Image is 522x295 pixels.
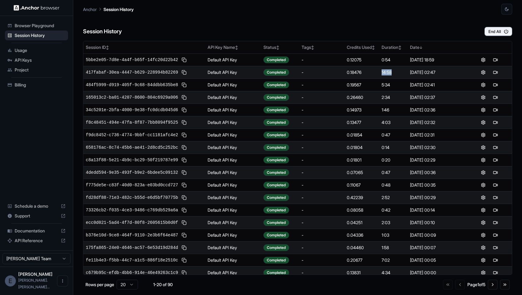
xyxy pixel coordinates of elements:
div: Completed [263,257,289,264]
div: 0.19567 [347,82,377,88]
span: Project [15,67,66,73]
div: Completed [263,194,289,201]
span: API Reference [15,238,58,244]
div: 2:03 [382,220,405,226]
span: 175fa865-24e0-4646-ac57-6e53d19d284d [86,245,178,251]
div: 0.13477 [347,119,377,126]
span: Billing [15,82,66,88]
h6: Session History [83,27,122,36]
nav: breadcrumb [83,6,134,13]
td: Default API Key [205,166,261,179]
td: Default API Key [205,254,261,266]
div: Completed [263,207,289,213]
span: b376e10d-9ce8-464f-9110-2e3b6f64e487 [86,232,178,238]
div: - [302,245,342,251]
div: 2:34 [382,94,405,100]
div: [DATE] 00:10 [410,220,464,226]
div: 0.04336 [347,232,377,238]
div: Support [5,211,68,221]
td: Default API Key [205,78,261,91]
td: Default API Key [205,266,261,279]
div: Tags [302,44,342,50]
div: 1-20 of 90 [148,282,178,288]
div: 0:48 [382,182,405,188]
td: Default API Key [205,141,261,154]
span: 165013c2-ba01-4207-8600-804c6929a006 [86,94,178,100]
div: Schedule a demo [5,201,68,211]
div: 4:34 [382,270,405,276]
div: API Key Name [208,44,258,50]
div: 0.07065 [347,169,377,176]
span: 73326cb2-f035-4ce3-9486-c769db529a6a [86,207,178,213]
span: ↕ [311,45,314,50]
span: Session History [15,32,66,38]
span: f775de5e-c83f-40d0-823a-e03bd0ccd727 [86,182,178,188]
div: 14:58 [382,69,405,75]
div: - [302,169,342,176]
div: Completed [263,219,289,226]
button: Open menu [57,275,68,286]
div: - [302,195,342,201]
span: Usage [15,47,66,53]
div: 1:58 [382,245,405,251]
td: Default API Key [205,229,261,241]
div: 0:20 [382,157,405,163]
div: 0.12075 [347,57,377,63]
div: 0.26460 [347,94,377,100]
div: Completed [263,56,289,63]
span: 5bbe2e05-7d8e-4a4f-b65f-14fc20d22b42 [86,57,178,63]
div: Session History [5,31,68,40]
span: ↕ [276,45,279,50]
span: 4dedd594-9e35-493f-b9e2-6bdee5c09132 [86,169,178,176]
div: [DATE] 00:36 [410,169,464,176]
div: Completed [263,232,289,239]
div: - [302,94,342,100]
div: [DATE] 00:35 [410,182,464,188]
div: [DATE] 00:14 [410,207,464,213]
div: 0:42 [382,207,405,213]
span: fe11b4e3-f5bb-44c7-a1c5-886f18e2510c [86,257,178,263]
div: Completed [263,269,289,276]
div: Credits Used [347,44,377,50]
td: Default API Key [205,129,261,141]
td: Default API Key [205,66,261,78]
div: - [302,157,342,163]
div: Completed [263,107,289,113]
div: 0:14 [382,144,405,151]
div: - [302,107,342,113]
td: Default API Key [205,104,261,116]
div: API Keys [5,55,68,65]
td: Default API Key [205,241,261,254]
div: 0.04460 [347,245,377,251]
span: Eric Fondren [18,271,53,277]
div: 0:54 [382,57,405,63]
div: [DATE] 02:31 [410,132,464,138]
div: Completed [263,182,289,188]
p: Rows per page [85,282,114,288]
div: Documentation [5,226,68,236]
div: 0.08058 [347,207,377,213]
div: 0:47 [382,169,405,176]
p: Session History [103,6,134,13]
div: [DATE] 00:07 [410,245,464,251]
div: Browser Playground [5,21,68,31]
div: 0.01801 [347,157,377,163]
div: Project [5,65,68,75]
div: [DATE] 02:37 [410,94,464,100]
div: 0.42239 [347,195,377,201]
div: [DATE] 02:41 [410,82,464,88]
div: 0.01854 [347,132,377,138]
div: Completed [263,157,289,163]
div: Completed [263,69,289,76]
div: 0.20677 [347,257,377,263]
div: Completed [263,244,289,251]
div: - [302,232,342,238]
div: [DATE] 02:32 [410,119,464,126]
td: Default API Key [205,179,261,191]
div: Completed [263,119,289,126]
div: API Reference [5,236,68,246]
div: [DATE] 00:29 [410,195,464,201]
span: Support [15,213,58,219]
div: 4:03 [382,119,405,126]
div: Status [263,44,297,50]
